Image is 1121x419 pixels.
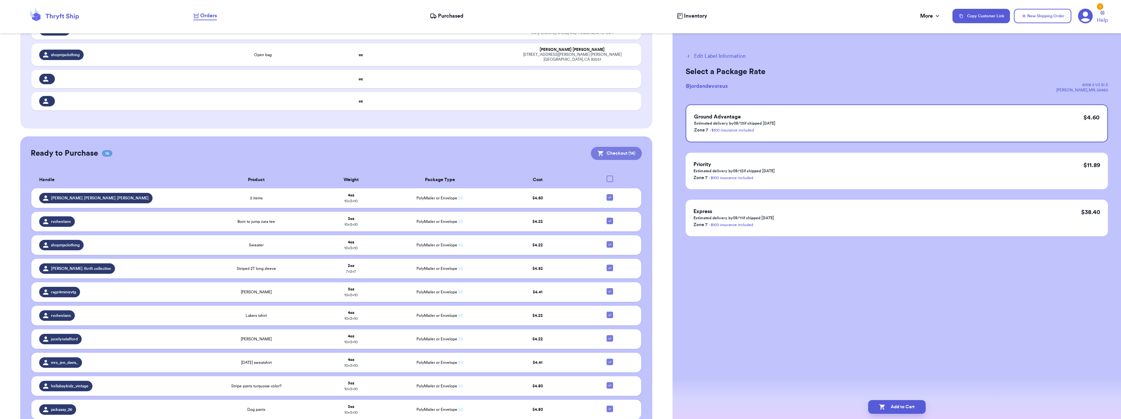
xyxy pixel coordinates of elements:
span: 10 x 3 x 10 [344,340,358,344]
strong: 2 oz [348,264,354,268]
span: $ 4.22 [532,243,543,247]
strong: 4 oz [348,193,354,197]
span: Sweater [249,242,264,248]
span: PolyMailer or Envelope ✉️ [416,290,463,294]
button: New Shipping Order [1014,9,1071,23]
span: 10 x 3 x 10 [344,317,358,320]
span: 10 x 3 x 10 [344,364,358,367]
strong: oz [359,99,363,103]
div: [PERSON_NAME] [PERSON_NAME] [511,47,634,52]
span: Stripe pants turquoise color? [231,383,282,389]
p: $ 38.40 [1081,208,1100,217]
th: Package Type [387,172,493,188]
a: 1 [1078,8,1093,23]
span: jocelynstafford [51,336,78,342]
span: $ 4.22 [532,220,543,224]
span: Inventory [684,12,707,20]
div: [STREET_ADDRESS][PERSON_NAME] [PERSON_NAME][GEOGRAPHIC_DATA] , CA 92551 [511,52,634,62]
span: 7 x 3 x 7 [346,270,356,273]
span: [PERSON_NAME] [241,336,272,342]
strong: oz [359,77,363,81]
h2: Ready to Purchase [31,148,98,159]
span: Zone 7 [694,128,708,132]
span: Handle [39,177,55,183]
span: [DATE] sweatshirt [241,360,272,365]
span: PolyMailer or Envelope ✉️ [416,196,463,200]
span: Priority [693,162,711,167]
strong: 3 oz [348,287,354,291]
span: $ 4.41 [533,290,543,294]
span: 10 x 3 x 10 [344,223,358,226]
span: PolyMailer or Envelope ✉️ [416,220,463,224]
span: @ jordandevoraux [686,84,728,89]
span: rvcheelann [51,313,71,318]
button: Checkout (14) [591,147,642,160]
p: Estimated delivery by 09/12 if shipped [DATE] [693,168,775,174]
th: Cost [493,172,582,188]
span: 10 x 3 x 10 [344,199,358,203]
span: Dog pants [247,407,265,412]
div: 1 [1097,3,1103,10]
span: Lakers tshirt [246,313,267,318]
div: 4008 2 1/2 St S [1056,82,1108,87]
span: 10 x 3 x 10 [344,411,358,414]
span: $ 4.52 [532,267,543,271]
span: [PERSON_NAME].[PERSON_NAME].[PERSON_NAME] [51,195,149,201]
span: PolyMailer or Envelope ✉️ [416,267,463,271]
span: Purchased [438,12,463,20]
span: $ 4.22 [532,337,543,341]
strong: 4 oz [348,240,354,244]
a: Orders [193,12,217,20]
p: Estimated delivery by 09/13 if shipped [DATE] [694,121,775,126]
span: jackaaay_26 [51,407,72,412]
span: Ground Advantage [694,114,741,119]
span: shopmjsclothing [51,242,80,248]
a: - $100 insurance included [709,176,753,180]
div: More [920,12,941,20]
span: PolyMailer or Envelope ✉️ [416,384,463,388]
th: Product [197,172,316,188]
span: Zone 7 [693,223,707,227]
strong: 4 oz [348,334,354,338]
span: mrs_jen_davis_ [51,360,78,365]
strong: 3 oz [348,217,354,221]
span: $ 4.80 [532,384,543,388]
span: PolyMailer or Envelope ✉️ [416,361,463,365]
span: Open bag [254,52,272,57]
p: $ 11.89 [1083,161,1100,170]
a: Purchased [430,12,463,20]
span: $ 4.80 [532,408,543,411]
span: shopmjsclothing [51,52,80,57]
span: rvcheelann [51,219,71,224]
span: $ 4.60 [532,196,543,200]
a: Help [1097,11,1108,24]
span: PolyMailer or Envelope ✉️ [416,408,463,411]
span: ragz4minizvtg [51,289,76,295]
span: 16 [102,150,112,157]
span: hellabaykidz_vintage [51,383,89,389]
span: [PERSON_NAME] [241,289,272,295]
span: Orders [200,12,217,20]
button: Add to Cart [868,400,926,414]
span: $ 4.41 [533,361,543,365]
p: Estimated delivery by 09/11 if shipped [DATE] [693,215,774,221]
strong: 3 oz [348,405,354,409]
span: 10 x 3 x 10 [344,293,358,297]
span: Born to jump zara tee [237,219,275,224]
span: PolyMailer or Envelope ✉️ [416,314,463,318]
button: Edit Label Information [686,52,746,60]
span: Express [693,209,712,214]
strong: 4 oz [348,311,354,315]
a: - $100 insurance included [709,128,754,132]
button: Copy Customer Link [952,9,1010,23]
span: PolyMailer or Envelope ✉️ [416,337,463,341]
span: PolyMailer or Envelope ✉️ [416,243,463,247]
th: Weight [316,172,387,188]
div: [PERSON_NAME] , MN , 56460 [1056,87,1108,93]
span: $ 4.22 [532,314,543,318]
strong: 3 oz [348,381,354,385]
span: Striped 2T long sleeve [237,266,276,271]
span: 2 items [250,195,263,201]
span: Help [1097,16,1108,24]
a: - $100 insurance included [709,223,753,227]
